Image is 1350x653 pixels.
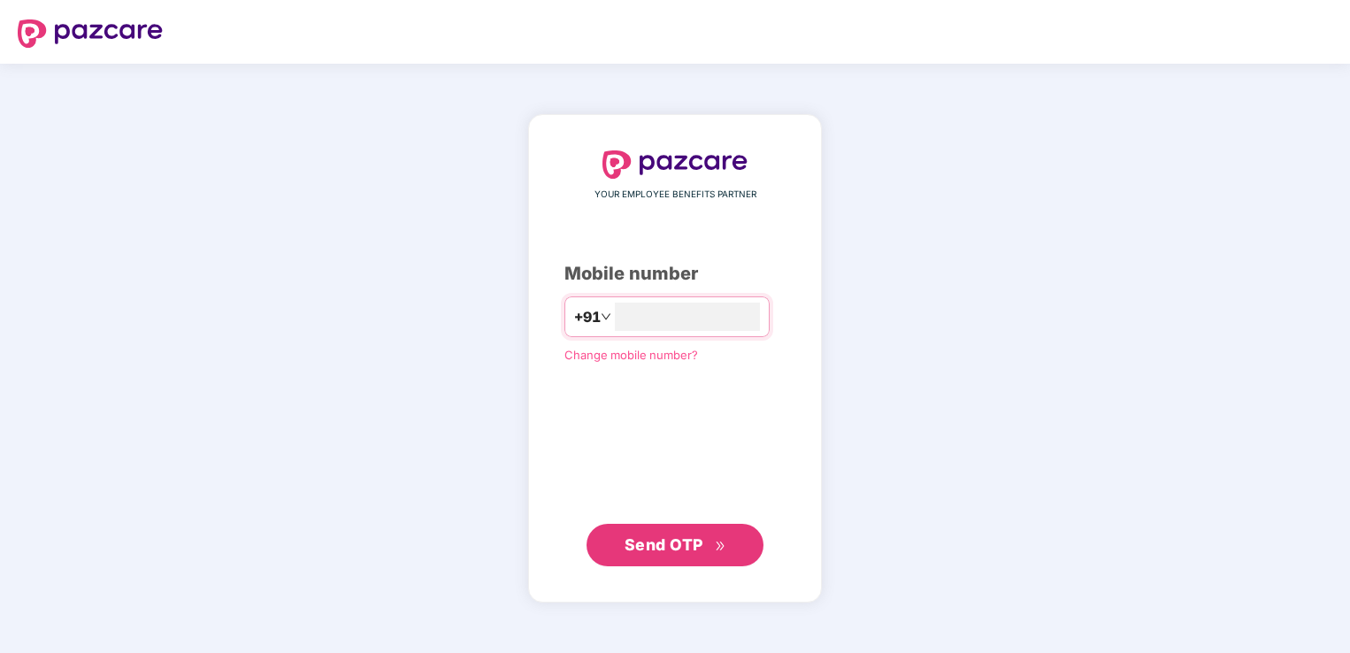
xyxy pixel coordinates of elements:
[715,541,726,552] span: double-right
[564,260,786,288] div: Mobile number
[601,311,611,322] span: down
[564,348,698,362] a: Change mobile number?
[574,306,601,328] span: +91
[587,524,763,566] button: Send OTPdouble-right
[625,535,703,554] span: Send OTP
[602,150,748,179] img: logo
[18,19,163,48] img: logo
[594,188,756,202] span: YOUR EMPLOYEE BENEFITS PARTNER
